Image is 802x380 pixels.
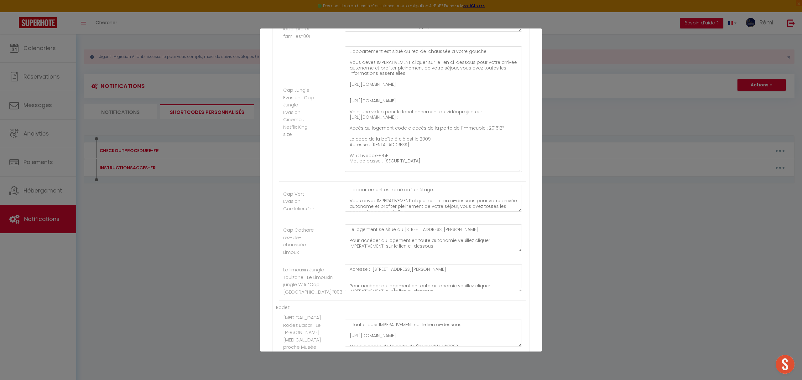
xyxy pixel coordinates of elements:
[276,304,290,311] label: Rodez
[283,314,321,358] label: [MEDICAL_DATA] Rodez Bacar · Le [PERSON_NAME]. [MEDICAL_DATA] proche Musée Soulages
[776,355,794,374] div: Ouvrir le chat
[283,190,316,213] label: Cap Vert Evasion Cordeliers 1er
[283,266,342,295] label: Le limouxin Jungle Toulzane · Le Limouxin jungle Wifi *Cap [GEOGRAPHIC_DATA]*003
[283,86,316,138] label: Cap Jungle Evasion · Cap Jungle Evasion : Cinéma , Netflix King size
[283,226,316,256] label: Cap Cathare rez-de-chaussée Limoux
